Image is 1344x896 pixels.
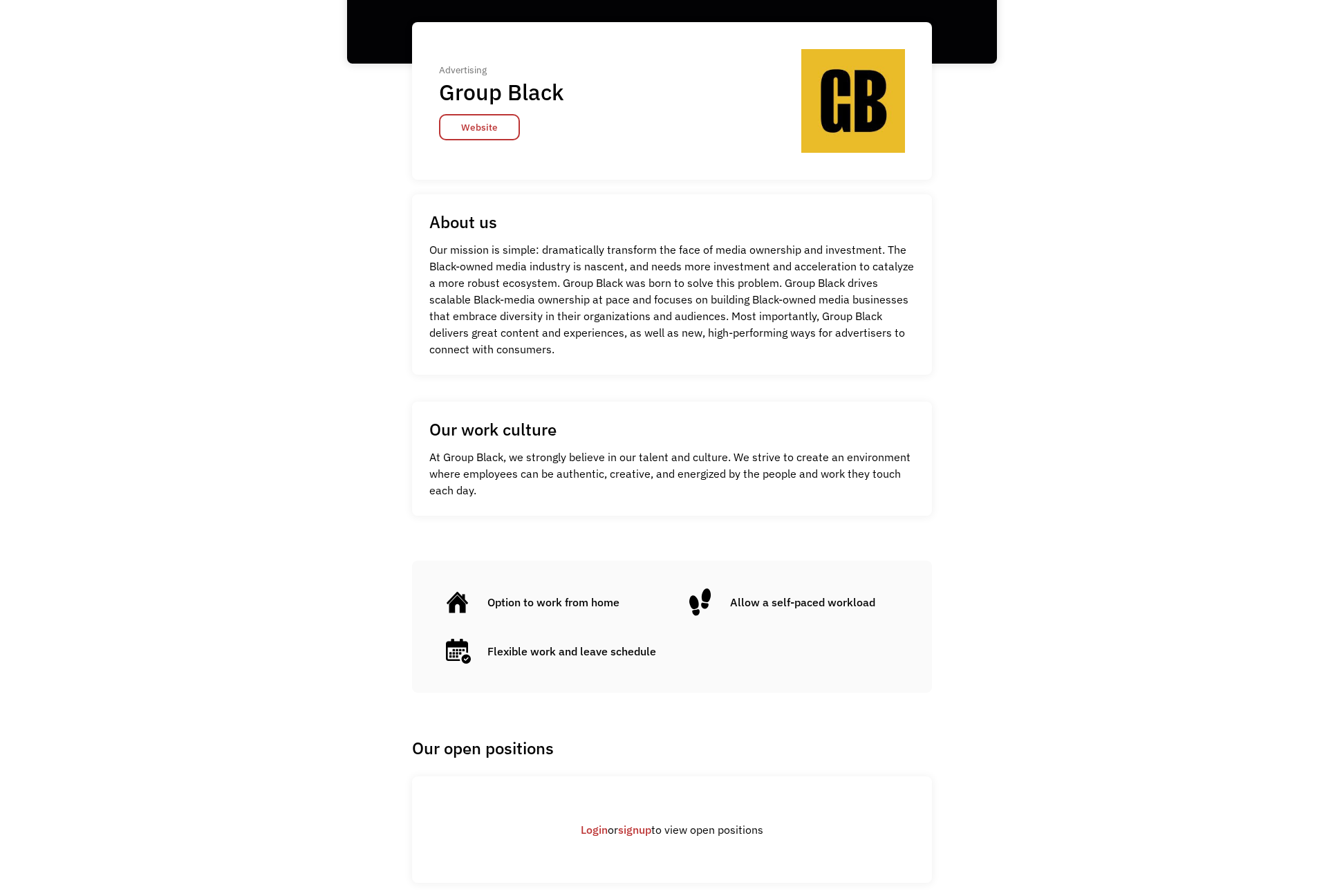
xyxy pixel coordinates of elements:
h1: Our open positions [412,738,927,758]
div: Option to work from home [487,594,619,610]
p: At Group Black, we strongly believe in our talent and culture. We strive to create an environment... [429,449,915,498]
div: Allow a self-paced workload [730,594,875,610]
h1: Group Black [439,78,564,106]
a: Login [581,823,608,837]
div: or to view open positions [412,821,932,838]
div: Flexible work and leave schedule [487,643,656,660]
a: Website [439,114,520,140]
p: Our mission is simple: dramatically transform the face of media ownership and investment. The Bla... [429,241,915,357]
a: signup [618,823,651,837]
div: Advertising [439,62,577,78]
h1: About us [429,212,497,232]
h1: Our work culture [429,419,557,440]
